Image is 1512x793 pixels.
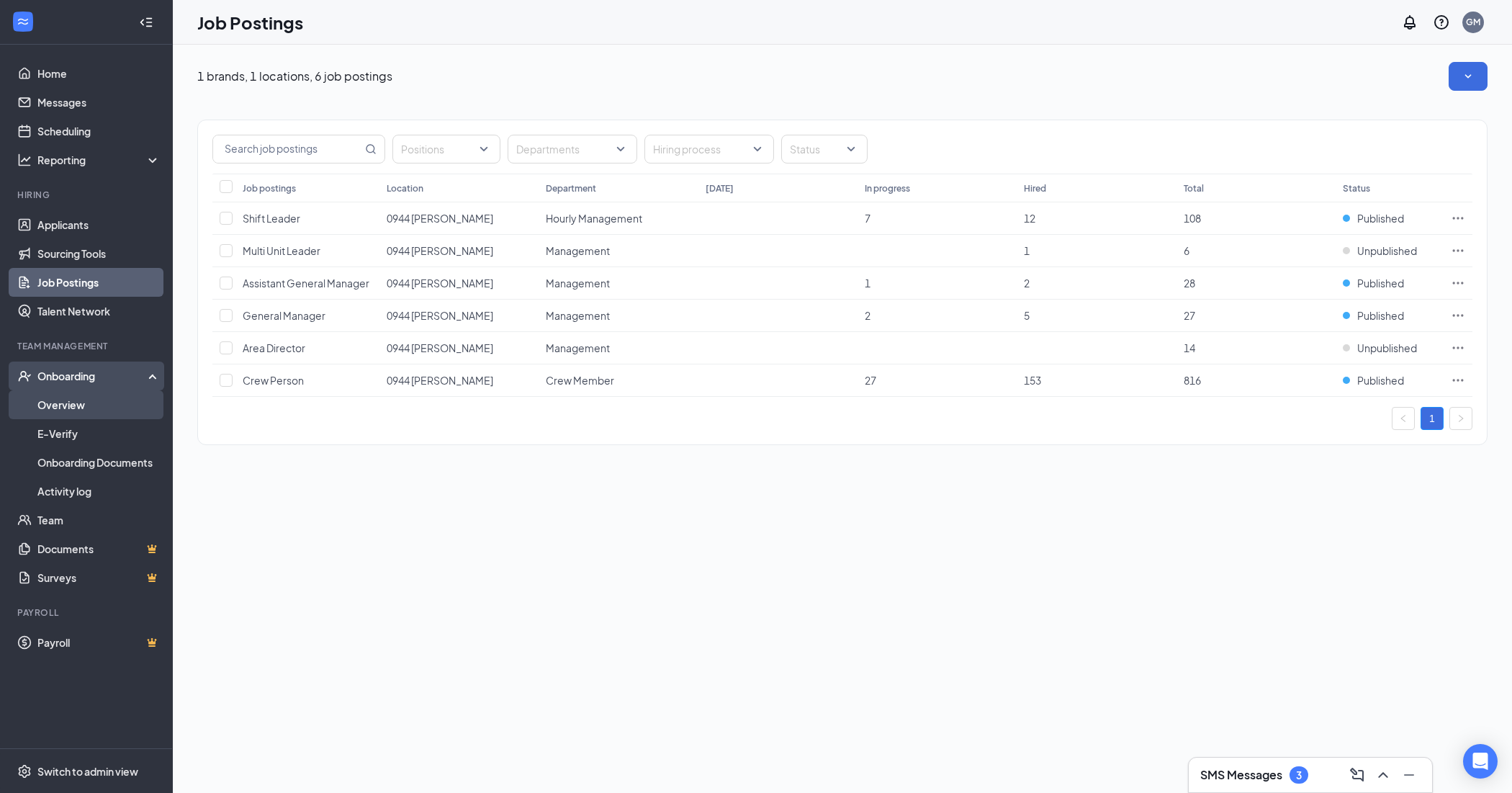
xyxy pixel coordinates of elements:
[243,374,304,387] span: Crew Person
[1392,407,1415,430] li: Previous Page
[1400,766,1418,784] svg: Minimize
[37,297,161,326] a: Talent Network
[387,212,493,225] span: 0944 [PERSON_NAME]
[1451,211,1465,225] svg: Ellipses
[1451,341,1465,355] svg: Ellipses
[17,153,32,167] svg: Analysis
[865,212,870,225] span: 7
[539,300,698,332] td: Management
[213,135,362,163] input: Search job postings
[17,340,158,352] div: Team Management
[37,563,161,592] a: SurveysCrown
[139,15,153,30] svg: Collapse
[1200,767,1282,783] h3: SMS Messages
[197,68,392,84] p: 1 brands, 1 locations, 6 job postings
[1184,341,1195,354] span: 14
[1184,309,1195,322] span: 27
[1184,277,1195,290] span: 28
[387,309,493,322] span: 0944 [PERSON_NAME]
[1392,407,1415,430] button: left
[1184,374,1201,387] span: 816
[858,174,1017,202] th: In progress
[379,332,539,364] td: 0944 Mauldin
[539,235,698,267] td: Management
[37,88,161,117] a: Messages
[37,506,161,534] a: Team
[546,374,614,387] span: Crew Member
[698,174,858,202] th: [DATE]
[546,341,610,354] span: Management
[379,267,539,300] td: 0944 Mauldin
[546,182,596,194] div: Department
[1184,212,1201,225] span: 108
[1357,243,1417,258] span: Unpublished
[1374,766,1392,784] svg: ChevronUp
[539,332,698,364] td: Management
[1024,374,1041,387] span: 153
[16,14,30,29] svg: WorkstreamLogo
[1184,244,1189,257] span: 6
[1024,309,1030,322] span: 5
[243,341,305,354] span: Area Director
[1357,373,1404,387] span: Published
[546,277,610,290] span: Management
[379,202,539,235] td: 0944 Mauldin
[37,390,161,419] a: Overview
[539,202,698,235] td: Hourly Management
[1461,69,1475,84] svg: SmallChevronDown
[37,534,161,563] a: DocumentsCrown
[1451,373,1465,387] svg: Ellipses
[243,244,320,257] span: Multi Unit Leader
[379,364,539,397] td: 0944 Mauldin
[387,182,423,194] div: Location
[379,235,539,267] td: 0944 Mauldin
[546,212,642,225] span: Hourly Management
[17,764,32,779] svg: Settings
[1399,414,1408,423] span: left
[546,244,610,257] span: Management
[1372,763,1395,787] button: ChevronUp
[1421,408,1443,429] a: 1
[1449,407,1472,430] button: right
[1346,763,1369,787] button: ComposeMessage
[387,244,493,257] span: 0944 [PERSON_NAME]
[379,300,539,332] td: 0944 Mauldin
[1449,62,1488,91] button: SmallChevronDown
[1463,744,1498,779] div: Open Intercom Messenger
[17,606,158,619] div: Payroll
[1451,243,1465,258] svg: Ellipses
[1024,277,1030,290] span: 2
[1336,174,1444,202] th: Status
[1357,276,1404,290] span: Published
[197,10,303,35] h1: Job Postings
[1401,14,1418,31] svg: Notifications
[17,189,158,201] div: Hiring
[1433,14,1450,31] svg: QuestionInfo
[37,477,161,506] a: Activity log
[387,277,493,290] span: 0944 [PERSON_NAME]
[1398,763,1421,787] button: Minimize
[365,143,377,155] svg: MagnifyingGlass
[1296,769,1302,781] div: 3
[865,374,876,387] span: 27
[387,341,493,354] span: 0944 [PERSON_NAME]
[37,369,148,383] div: Onboarding
[539,267,698,300] td: Management
[1024,244,1030,257] span: 1
[37,59,161,88] a: Home
[37,117,161,145] a: Scheduling
[1349,766,1366,784] svg: ComposeMessage
[1451,276,1465,290] svg: Ellipses
[243,277,369,290] span: Assistant General Manager
[539,364,698,397] td: Crew Member
[1449,407,1472,430] li: Next Page
[546,309,610,322] span: Management
[37,448,161,477] a: Onboarding Documents
[243,182,296,194] div: Job postings
[243,309,325,322] span: General Manager
[1466,16,1480,28] div: GM
[37,268,161,297] a: Job Postings
[243,212,300,225] span: Shift Leader
[37,210,161,239] a: Applicants
[37,419,161,448] a: E-Verify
